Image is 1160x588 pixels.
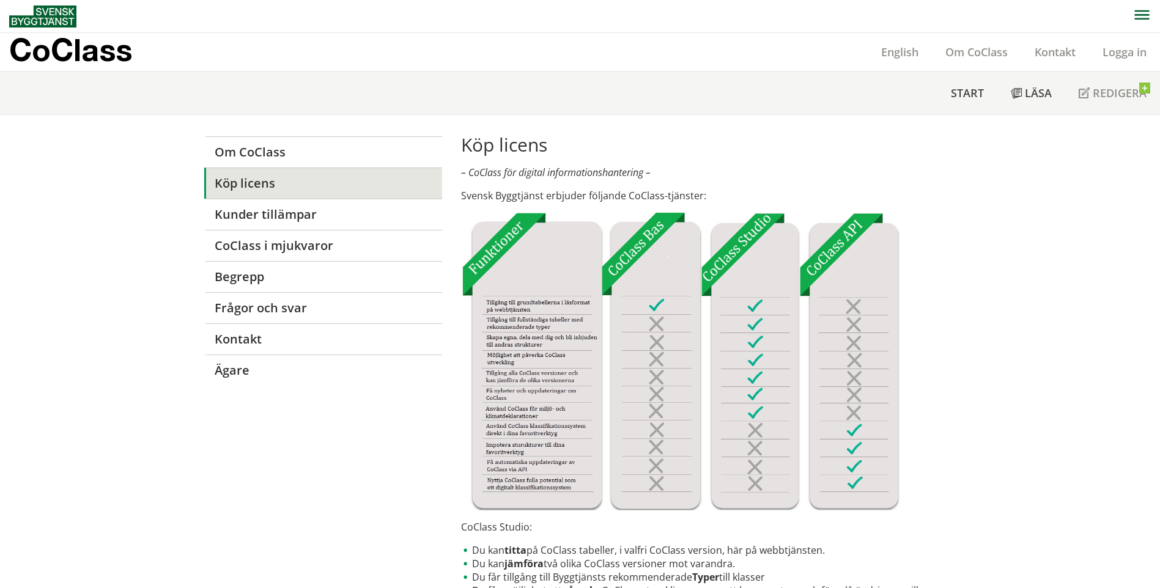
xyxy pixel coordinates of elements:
[461,557,956,570] li: Du kan två olika CoClass versioner mot varandra.
[692,570,719,584] strong: Typer
[504,557,544,570] strong: jämföra
[932,45,1021,59] a: Om CoClass
[204,292,442,323] a: Frågor och svar
[461,520,956,534] p: CoClass Studio:
[461,166,651,179] em: – CoClass för digital informationshantering –
[1025,86,1052,100] span: Läsa
[9,43,132,57] p: CoClass
[204,355,442,386] a: Ägare
[204,136,442,167] a: Om CoClass
[204,199,442,230] a: Kunder tillämpar
[9,6,76,28] img: Svensk Byggtjänst
[204,230,442,261] a: CoClass i mjukvaror
[1089,45,1160,59] a: Logga in
[9,33,158,71] a: CoClass
[204,167,442,199] a: Köp licens
[204,323,442,355] a: Kontakt
[937,72,997,114] a: Start
[461,189,956,202] p: Svensk Byggtjänst erbjuder följande CoClass-tjänster:
[868,45,932,59] a: English
[1021,45,1089,59] a: Kontakt
[461,212,900,510] img: Tjnster-Tabell_CoClassBas-Studio-API2022-12-22.jpg
[461,543,956,557] li: Du kan på CoClass tabeller, i valfri CoClass version, här på webbtjänsten.
[997,72,1065,114] a: Läsa
[504,543,526,557] strong: titta
[951,86,984,100] span: Start
[461,570,956,584] li: Du får tillgång till Byggtjänsts rekommenderade till klasser
[204,261,442,292] a: Begrepp
[461,134,956,156] h1: Köp licens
